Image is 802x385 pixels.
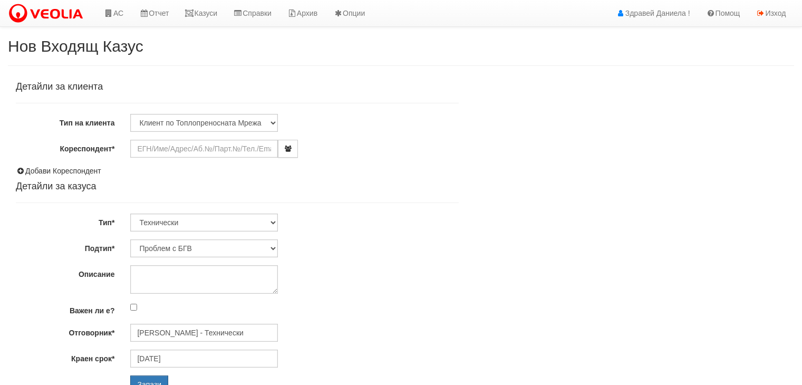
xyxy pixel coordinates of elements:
[16,166,459,176] div: Добави Кореспондент
[16,82,459,92] h4: Детайли за клиента
[8,3,88,25] img: VeoliaLogo.png
[8,350,122,364] label: Краен срок*
[8,302,122,316] label: Важен ли е?
[130,324,278,342] input: Търсене по Име / Имейл
[130,350,278,368] input: Търсене по Име / Имейл
[8,114,122,128] label: Тип на клиента
[130,140,278,158] input: ЕГН/Име/Адрес/Аб.№/Парт.№/Тел./Email
[8,140,122,154] label: Кореспондент*
[8,239,122,254] label: Подтип*
[8,37,794,55] h2: Нов Входящ Казус
[8,324,122,338] label: Отговорник*
[16,181,459,192] h4: Детайли за казуса
[8,265,122,280] label: Описание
